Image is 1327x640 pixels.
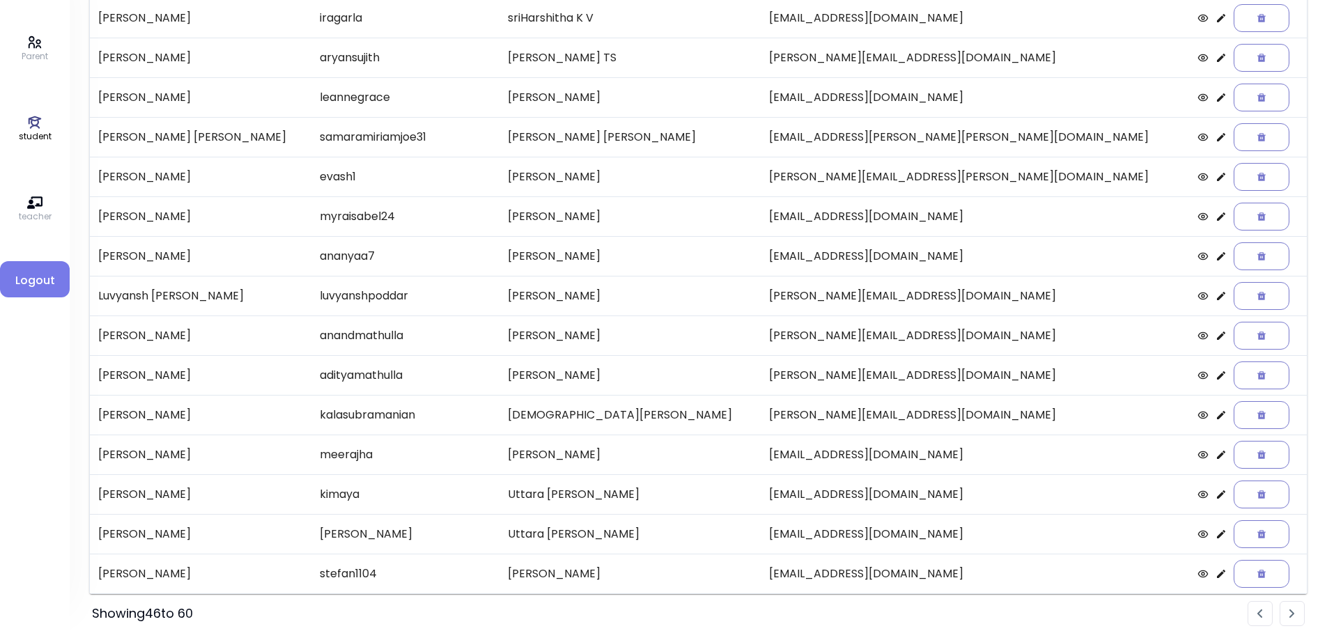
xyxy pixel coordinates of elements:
td: Uttara [PERSON_NAME] [499,474,760,514]
td: kimaya [311,474,499,514]
td: [PERSON_NAME] TS [499,38,760,77]
div: Showing 46 to 60 [92,604,193,623]
td: [PERSON_NAME][EMAIL_ADDRESS][DOMAIN_NAME] [761,395,1189,435]
td: [PERSON_NAME] [499,77,760,117]
td: kalasubramanian [311,395,499,435]
td: [PERSON_NAME] [90,196,312,236]
td: [PERSON_NAME] [PERSON_NAME] [499,117,760,157]
td: [PERSON_NAME] [311,514,499,554]
td: [PERSON_NAME] [499,196,760,236]
td: Luvyansh [PERSON_NAME] [90,276,312,315]
td: [PERSON_NAME] [90,435,312,474]
td: [PERSON_NAME] [90,395,312,435]
td: [DEMOGRAPHIC_DATA][PERSON_NAME] [499,395,760,435]
td: [PERSON_NAME] [499,157,760,196]
td: [PERSON_NAME] [499,435,760,474]
td: [PERSON_NAME] [90,236,312,276]
td: meerajha [311,435,499,474]
td: [EMAIL_ADDRESS][DOMAIN_NAME] [761,236,1189,276]
ul: Pagination [1248,601,1305,626]
td: [PERSON_NAME][EMAIL_ADDRESS][DOMAIN_NAME] [761,315,1189,355]
td: [PERSON_NAME] [499,236,760,276]
td: [PERSON_NAME][EMAIL_ADDRESS][DOMAIN_NAME] [761,276,1189,315]
td: [PERSON_NAME] [90,355,312,395]
img: rightarrow.svg [1289,609,1295,618]
td: [PERSON_NAME][EMAIL_ADDRESS][DOMAIN_NAME] [761,38,1189,77]
td: [PERSON_NAME] [90,554,312,594]
td: [EMAIL_ADDRESS][DOMAIN_NAME] [761,474,1189,514]
a: student [19,115,52,143]
td: [EMAIL_ADDRESS][DOMAIN_NAME] [761,435,1189,474]
td: [EMAIL_ADDRESS][DOMAIN_NAME] [761,554,1189,594]
td: [PERSON_NAME][EMAIL_ADDRESS][DOMAIN_NAME] [761,355,1189,395]
span: Logout [11,272,59,289]
td: [EMAIL_ADDRESS][PERSON_NAME][PERSON_NAME][DOMAIN_NAME] [761,117,1189,157]
a: teacher [19,195,52,223]
p: teacher [19,210,52,223]
td: [EMAIL_ADDRESS][DOMAIN_NAME] [761,77,1189,117]
td: ananyaa7 [311,236,499,276]
td: aryansujith [311,38,499,77]
p: Parent [22,50,48,63]
td: luvyanshpoddar [311,276,499,315]
td: [EMAIL_ADDRESS][DOMAIN_NAME] [761,196,1189,236]
td: [PERSON_NAME][EMAIL_ADDRESS][PERSON_NAME][DOMAIN_NAME] [761,157,1189,196]
td: [PERSON_NAME] [90,474,312,514]
td: [PERSON_NAME] [PERSON_NAME] [90,117,312,157]
td: [PERSON_NAME] [499,554,760,594]
td: myraisabel24 [311,196,499,236]
td: stefan1104 [311,554,499,594]
td: [PERSON_NAME] [90,514,312,554]
img: leftarrow.svg [1257,609,1263,618]
td: [PERSON_NAME] [499,355,760,395]
td: samaramiriamjoe31 [311,117,499,157]
td: adityamathulla [311,355,499,395]
td: [PERSON_NAME] [499,315,760,355]
td: leannegrace [311,77,499,117]
td: [EMAIL_ADDRESS][DOMAIN_NAME] [761,514,1189,554]
td: [PERSON_NAME] [90,77,312,117]
td: evash1 [311,157,499,196]
a: Parent [22,35,48,63]
td: [PERSON_NAME] [90,157,312,196]
p: student [19,130,52,143]
td: Uttara [PERSON_NAME] [499,514,760,554]
td: anandmathulla [311,315,499,355]
td: [PERSON_NAME] [90,38,312,77]
td: [PERSON_NAME] [90,315,312,355]
td: [PERSON_NAME] [499,276,760,315]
